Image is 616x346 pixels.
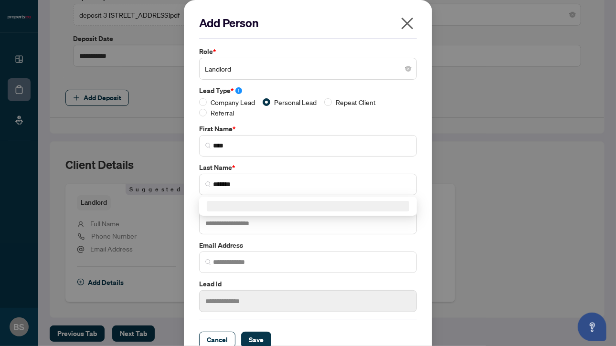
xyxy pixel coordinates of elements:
[332,97,380,107] span: Repeat Client
[207,97,259,107] span: Company Lead
[270,97,320,107] span: Personal Lead
[578,313,606,341] button: Open asap
[205,181,211,187] img: search_icon
[205,60,411,78] span: Landlord
[235,87,242,94] span: info-circle
[199,162,417,173] label: Last Name
[400,16,415,31] span: close
[205,259,211,265] img: search_icon
[207,107,238,118] span: Referral
[405,66,411,72] span: close-circle
[205,143,211,148] img: search_icon
[199,240,417,251] label: Email Address
[199,279,417,289] label: Lead Id
[199,46,417,57] label: Role
[199,85,417,96] label: Lead Type
[199,124,417,134] label: First Name
[199,15,417,31] h2: Add Person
